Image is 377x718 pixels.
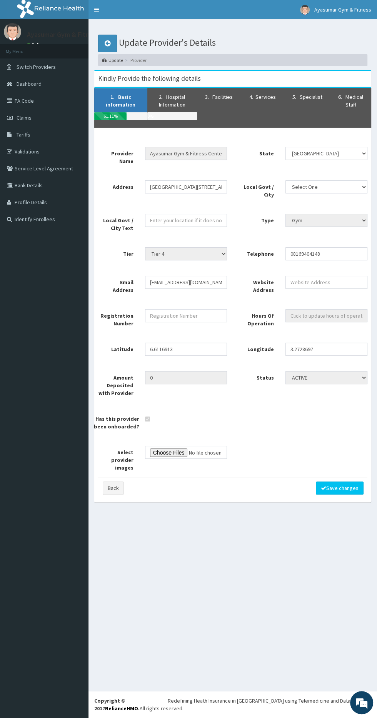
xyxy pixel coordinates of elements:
[98,35,367,52] h1: Update Provider's Details
[27,31,100,38] p: Ayasumar Gym & Fitness
[92,446,139,471] label: Select provider images
[145,309,227,322] input: Registration Number
[145,343,227,356] input: Latitude
[98,75,201,82] h3: Kindly Provide the following details
[233,276,280,294] label: Website Address
[4,210,147,237] textarea: Type your message and hit 'Enter'
[145,180,227,193] input: Address
[145,147,227,160] input: Provider Name
[147,88,197,112] a: 2. Hospital Information
[145,276,227,289] input: Email Address
[285,276,367,289] input: Website Address
[92,180,139,191] label: Address
[233,309,280,327] label: Hours Of Operation
[92,276,139,294] label: Email Address
[17,114,32,121] span: Claims
[94,697,140,712] strong: Copyright © 2017 .
[145,214,227,227] input: Enter your location if it does not exist in the location field
[94,415,139,430] strong: Has this provider been onboarded?
[197,88,241,105] a: 3. Facilities
[233,343,280,353] label: Longitude
[145,446,227,459] input: Select provider images
[145,371,227,384] input: Amount Deposited with Provider
[102,57,123,63] a: Update
[126,4,145,22] div: Minimize live chat window
[105,705,138,712] a: RelianceHMO
[241,88,285,105] a: 4. Services
[45,97,106,175] span: We're online!
[88,691,377,718] footer: All rights reserved.
[285,247,367,260] input: Telephone
[40,43,129,53] div: Chat with us now
[92,309,139,327] label: Registration Number
[233,247,280,258] label: Telephone
[94,112,127,120] div: 61.11 %
[14,38,31,58] img: d_794563401_company_1708531726252_794563401
[17,63,56,70] span: Switch Providers
[168,697,371,705] div: Redefining Heath Insurance in [GEOGRAPHIC_DATA] using Telemedicine and Data Science!
[300,5,310,15] img: User Image
[94,88,147,112] a: 1. Basic information
[4,23,21,40] img: User Image
[27,42,45,47] a: Online
[92,343,139,353] label: Latitude
[17,131,30,138] span: Tariffs
[285,309,367,322] input: Click to update hours of operation
[17,80,42,87] span: Dashboard
[330,88,372,112] a: 6. Medical Staff
[285,343,367,356] input: Longitude
[233,147,280,157] label: State
[92,371,139,397] label: Amount Deposited with Provider
[103,481,124,495] a: Back
[316,481,364,495] button: Save changes
[233,214,280,224] label: Type
[92,147,139,165] label: Provider Name
[92,247,139,258] label: Tier
[314,6,371,13] span: Ayasumar Gym & Fitness
[123,57,147,63] li: Provider
[233,180,280,198] label: Local Govt / City
[233,371,280,381] label: Status
[92,214,139,232] label: Local Govt / City Text
[284,88,330,105] a: 5. Specialist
